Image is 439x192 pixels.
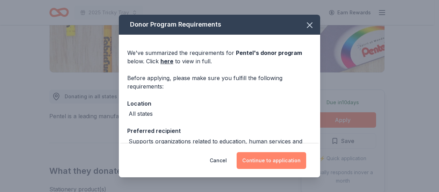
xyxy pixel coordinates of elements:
div: Supports organizations related to education, human services and human health, and the arts [129,137,312,154]
div: We've summarized the requirements for below. Click to view in full. [127,49,312,65]
button: Cancel [210,152,227,169]
div: Preferred recipient [127,126,312,135]
div: Before applying, please make sure you fulfill the following requirements: [127,74,312,91]
button: Continue to application [237,152,306,169]
div: All states [129,109,153,118]
div: Donor Program Requirements [119,15,320,35]
div: Location [127,99,312,108]
span: Pentel 's donor program [236,49,302,56]
a: here [160,57,173,65]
